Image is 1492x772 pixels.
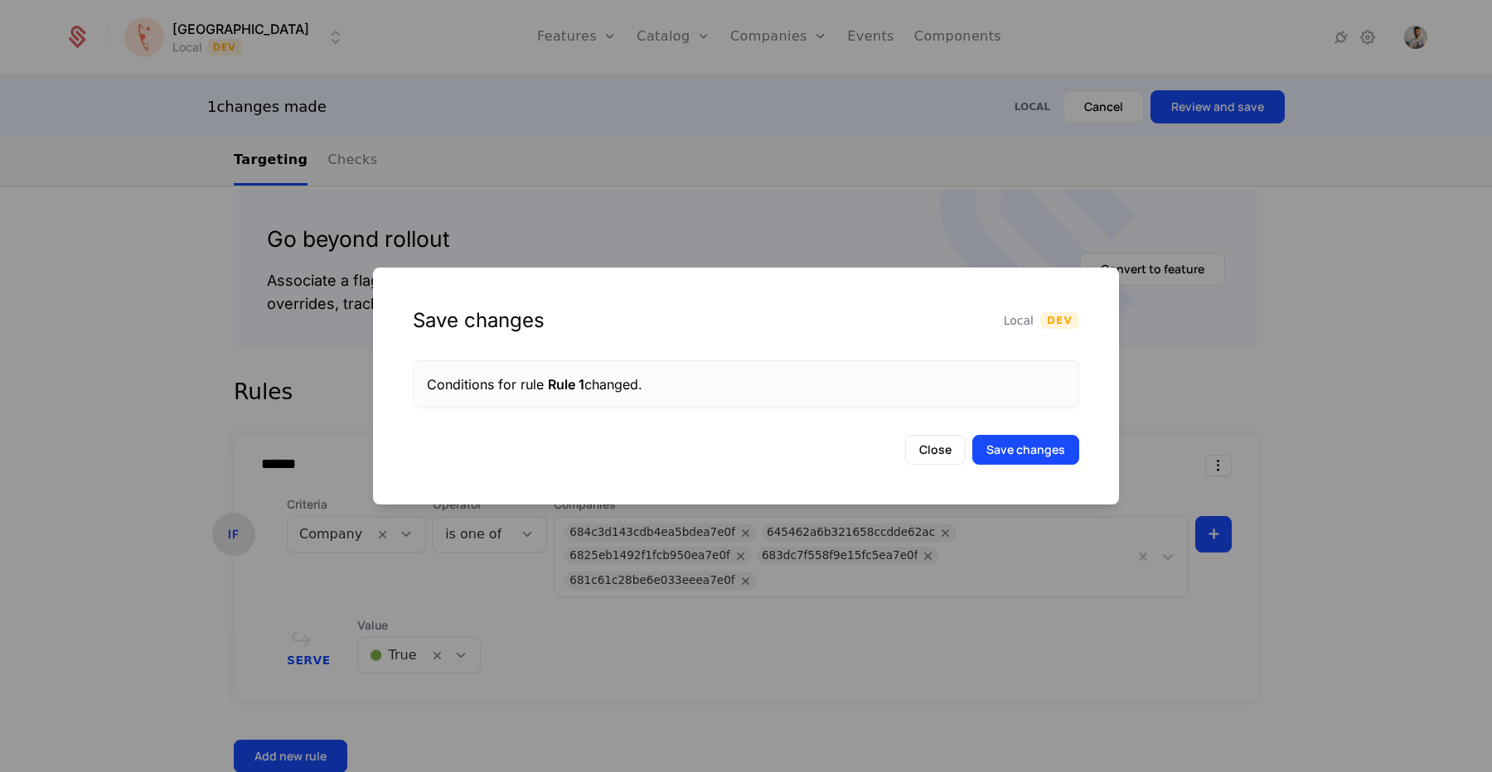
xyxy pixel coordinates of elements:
[427,374,1065,394] div: Conditions for rule changed.
[972,435,1079,465] button: Save changes
[548,376,584,393] span: Rule 1
[1040,312,1079,329] span: Dev
[1004,312,1034,329] span: Local
[413,307,545,334] div: Save changes
[905,435,966,465] button: Close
